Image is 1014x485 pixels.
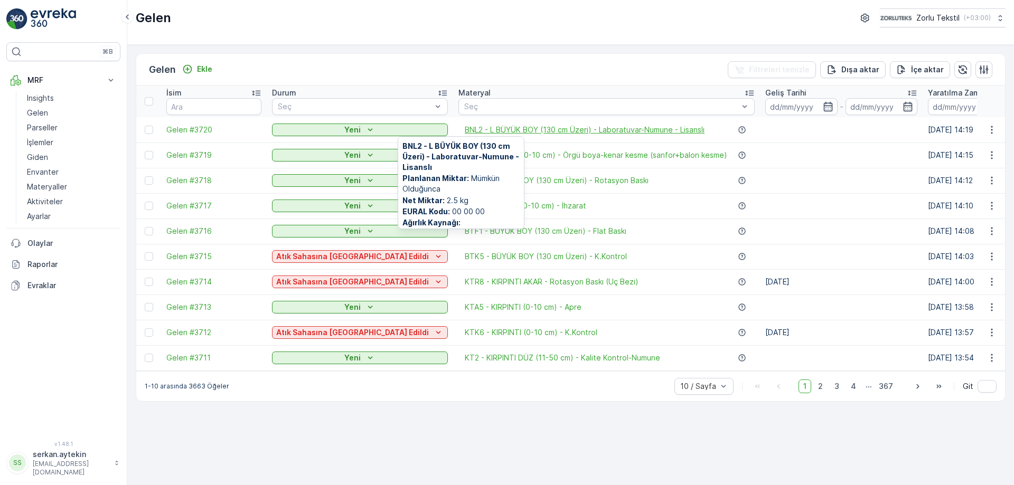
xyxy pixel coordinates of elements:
[27,93,54,103] p: Insights
[272,123,448,136] button: Yeni
[344,226,361,236] p: Yeni
[272,351,448,364] button: Yeni
[964,14,991,22] p: ( +03:00 )
[465,150,727,160] span: KTJ1 - KIRPINTI (0-10 cm) - Örgü boya-kenar kesme (sanfor+balon kesme)
[840,100,843,113] p: -
[846,98,918,115] input: dd/mm/yyyy
[272,149,448,161] button: Yeni
[145,303,153,311] div: Toggle Row Selected
[6,70,120,91] button: MRF
[276,327,429,338] p: Atık Sahasına [GEOGRAPHIC_DATA] Edildi
[197,64,212,74] p: Ekle
[6,441,120,447] span: v 1.48.1
[23,91,120,106] a: Insights
[166,125,261,135] span: Gelen #3720
[880,8,1006,27] button: Zorlu Tekstil(+03:00)
[841,64,879,75] p: Dışa aktar
[166,251,261,262] a: Gelen #3715
[145,151,153,159] div: Toggle Row Selected
[6,233,120,254] a: Olaylar
[166,353,261,363] a: Gelen #3711
[465,353,660,363] a: KT2 - KIRPINTI DÜZ (11-50 cm) - Kalite Kontrol-Numune
[166,226,261,236] a: Gelen #3716
[465,302,581,312] a: KTA5 - KIRPINTI (0-10 cm) - Apre
[880,12,912,24] img: 6-1-9-3_wQBzyll.png
[465,277,639,287] a: KTR8 - KIRPINTI AKAR - Rotasyon Baskı (Uç Bezi)
[465,327,597,338] a: KTK6 - KIRPINTI (0-10 cm) - K.Kontrol
[27,122,58,133] p: Parseller
[465,175,649,186] a: BTR7 - BÜYÜK BOY (130 cm Üzeri) - Rotasyon Baskı
[136,9,171,26] p: Gelen
[465,125,705,135] a: BNL2 - L BÜYÜK BOY (130 cm Üzeri) - Laboratuvar-Numune - Lisanslı
[272,250,448,263] button: Atık Sahasına Kabul Edildi
[765,98,838,115] input: dd/mm/yyyy
[916,13,960,23] p: Zorlu Tekstil
[799,379,811,393] span: 1
[145,176,153,185] div: Toggle Row Selected
[23,135,120,150] a: İşlemler
[27,182,67,192] p: Materyaller
[402,217,520,239] span: [PERSON_NAME]
[760,269,923,294] td: [DATE]
[458,88,491,98] p: Materyal
[166,277,261,287] span: Gelen #3714
[27,167,59,177] p: Envanter
[765,88,806,98] p: Geliş Tarihi
[166,175,261,186] a: Gelen #3718
[166,201,261,211] a: Gelen #3717
[344,302,361,312] p: Yeni
[166,150,261,160] a: Gelen #3719
[890,61,950,78] button: İçe aktar
[820,61,886,78] button: Dışa aktar
[402,207,450,216] b: EURAL Kodu :
[166,88,182,98] p: İsim
[344,150,361,160] p: Yeni
[276,251,429,262] p: Atık Sahasına [GEOGRAPHIC_DATA] Edildi
[866,379,872,393] p: ...
[27,152,48,163] p: Giden
[830,379,844,393] span: 3
[344,125,361,135] p: Yeni
[23,165,120,179] a: Envanter
[27,259,116,270] p: Raporlar
[145,354,153,362] div: Toggle Row Selected
[344,175,361,186] p: Yeni
[874,379,898,393] span: 367
[928,88,991,98] p: Yaratılma Zamanı
[344,201,361,211] p: Yeni
[23,179,120,194] a: Materyaller
[145,252,153,261] div: Toggle Row Selected
[464,101,738,112] p: Seç
[6,449,120,477] button: SSserkan.aytekin[EMAIL_ADDRESS][DOMAIN_NAME]
[166,302,261,312] a: Gelen #3713
[272,275,448,288] button: Atık Sahasına Kabul Edildi
[23,106,120,120] a: Gelen
[6,254,120,275] a: Raporlar
[145,278,153,286] div: Toggle Row Selected
[813,379,828,393] span: 2
[465,251,627,262] a: BTK5 - BÜYÜK BOY (130 cm Üzeri) - K.Kontrol
[272,326,448,339] button: Atık Sahasına Kabul Edildi
[749,64,810,75] p: Filtreleri temizle
[166,98,261,115] input: Ara
[27,196,63,207] p: Aktiviteler
[911,64,944,75] p: İçe aktar
[272,199,448,212] button: Yeni
[465,201,586,211] span: KTİ4 - KIRPINTI (0-10 cm) - İhzarat
[402,141,520,173] span: BNL2 - L BÜYÜK BOY (130 cm Üzeri) - Laboratuvar-Numune - Lisanslı
[465,226,626,236] a: BTF1 - BÜYÜK BOY (130 cm Üzeri) - Flat Baskı
[145,227,153,235] div: Toggle Row Selected
[145,382,229,391] p: 1-10 arasında 3663 Öğeler
[344,353,361,363] p: Yeni
[6,275,120,296] a: Evraklar
[272,174,448,187] button: Yeni
[145,328,153,337] div: Toggle Row Selected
